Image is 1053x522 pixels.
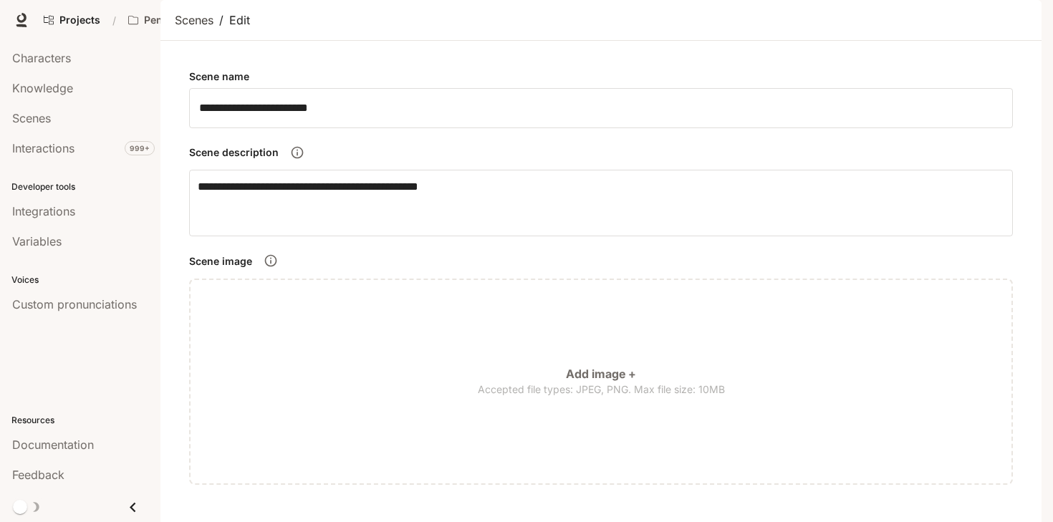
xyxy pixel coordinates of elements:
[189,254,252,269] h6: Scene image
[175,11,213,29] a: Scenes
[229,11,250,29] p: Edit
[144,14,224,26] p: Pen Pals [Production]
[189,69,249,84] h6: Scene name
[59,14,100,26] span: Projects
[189,145,279,160] h6: Scene description
[566,366,636,382] p: Add image +
[37,6,107,34] a: Go to projects
[219,11,223,29] div: /
[122,6,246,34] button: Open workspace menu
[107,13,122,28] div: /
[478,382,725,397] p: Accepted file types: JPEG, PNG. Max file size: 10MB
